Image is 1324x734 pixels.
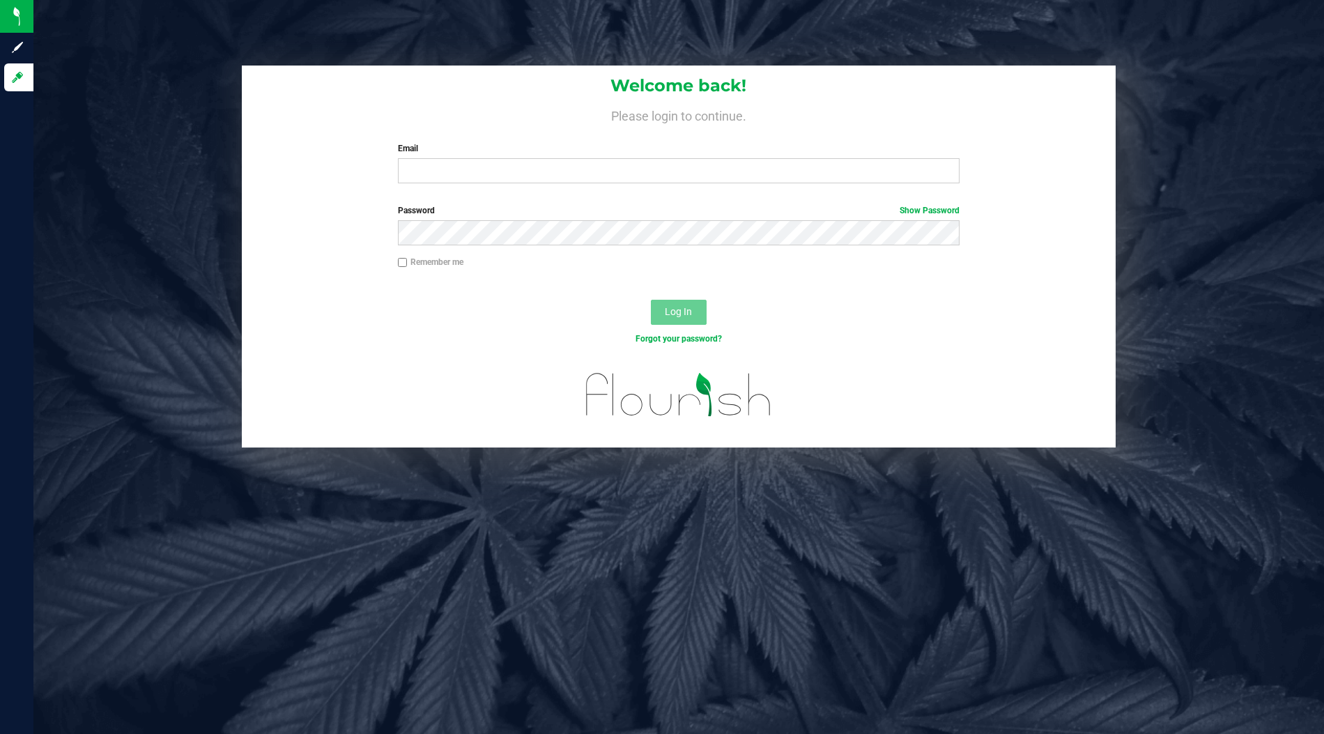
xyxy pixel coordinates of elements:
inline-svg: Log in [10,70,24,84]
img: flourish_logo.svg [569,360,788,430]
button: Log In [651,300,707,325]
a: Forgot your password? [636,334,722,344]
label: Remember me [398,256,463,268]
span: Log In [665,306,692,317]
h1: Welcome back! [242,77,1116,95]
input: Remember me [398,258,408,268]
label: Email [398,142,960,155]
a: Show Password [900,206,960,215]
inline-svg: Sign up [10,40,24,54]
span: Password [398,206,435,215]
h4: Please login to continue. [242,106,1116,123]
